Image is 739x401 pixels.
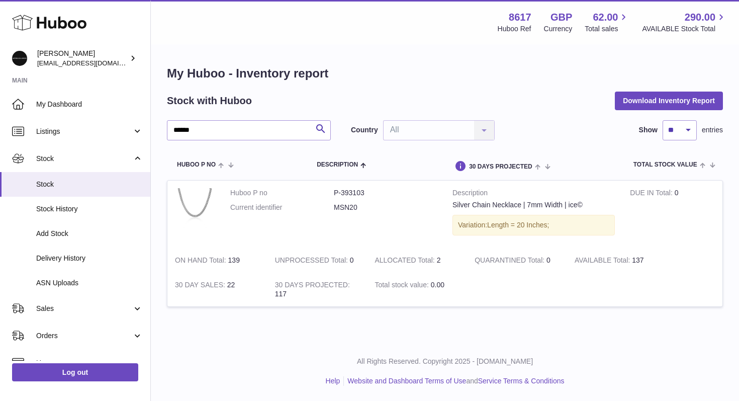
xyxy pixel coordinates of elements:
[375,281,430,291] strong: Total stock value
[12,51,27,66] img: hello@alfredco.com
[12,363,138,381] a: Log out
[159,357,731,366] p: All Rights Reserved. Copyright 2025 - [DOMAIN_NAME]
[36,180,143,189] span: Stock
[642,11,727,34] a: 290.00 AVAILABLE Stock Total
[37,59,148,67] span: [EMAIL_ADDRESS][DOMAIN_NAME]
[167,248,267,273] td: 139
[177,162,216,168] span: Huboo P no
[37,49,128,68] div: [PERSON_NAME]
[685,11,715,24] span: 290.00
[344,376,564,386] li: and
[36,331,132,341] span: Orders
[275,281,350,291] strong: 30 DAYS PROJECTED
[593,11,618,24] span: 62.00
[334,188,437,198] dd: P-393103
[630,189,674,199] strong: DUE IN Total
[167,273,267,307] td: 22
[633,162,697,168] span: Total stock value
[347,377,466,385] a: Website and Dashboard Terms of Use
[367,248,467,273] td: 2
[326,377,340,385] a: Help
[452,188,615,200] strong: Description
[452,200,615,210] div: Silver Chain Necklace | 7mm Width | ice©
[36,127,132,136] span: Listings
[509,11,531,24] strong: 8617
[585,11,629,34] a: 62.00 Total sales
[642,24,727,34] span: AVAILABLE Stock Total
[431,281,444,289] span: 0.00
[175,281,227,291] strong: 30 DAY SALES
[167,65,723,82] h1: My Huboo - Inventory report
[36,154,132,164] span: Stock
[567,248,667,273] td: 137
[167,94,252,108] h2: Stock with Huboo
[267,248,367,273] td: 0
[230,203,334,212] dt: Current identifier
[36,254,143,263] span: Delivery History
[478,377,565,385] a: Service Terms & Conditions
[230,188,334,198] dt: Huboo P no
[36,229,143,238] span: Add Stock
[550,11,572,24] strong: GBP
[36,204,143,214] span: Stock History
[36,278,143,288] span: ASN Uploads
[585,24,629,34] span: Total sales
[36,100,143,109] span: My Dashboard
[475,256,546,267] strong: QUARANTINED Total
[275,256,350,267] strong: UNPROCESSED Total
[615,92,723,110] button: Download Inventory Report
[622,181,722,248] td: 0
[317,162,358,168] span: Description
[351,125,378,135] label: Country
[546,256,550,264] span: 0
[639,125,658,135] label: Show
[175,188,215,228] img: product image
[544,24,573,34] div: Currency
[267,273,367,307] td: 117
[452,215,615,235] div: Variation:
[375,256,436,267] strong: ALLOCATED Total
[498,24,531,34] div: Huboo Ref
[36,304,132,313] span: Sales
[702,125,723,135] span: entries
[469,164,532,170] span: 30 DAYS PROJECTED
[334,203,437,212] dd: MSN20
[36,358,143,368] span: Usage
[575,256,632,267] strong: AVAILABLE Total
[487,221,549,229] span: Length = 20 Inches;
[175,256,228,267] strong: ON HAND Total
